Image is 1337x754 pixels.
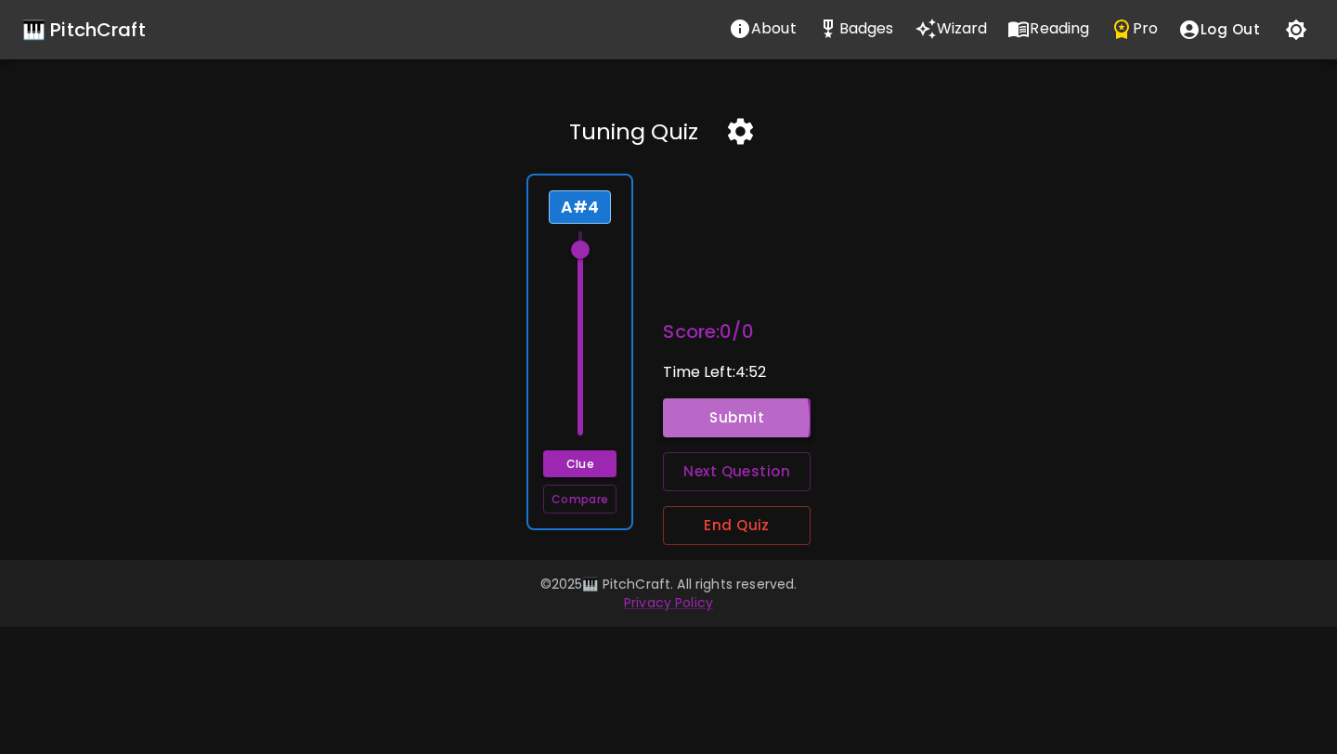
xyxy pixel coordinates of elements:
button: Reading [997,10,1099,47]
a: About [719,10,807,49]
button: About [719,10,807,47]
button: End Quiz [663,506,811,545]
p: © 2025 🎹 PitchCraft. All rights reserved. [134,575,1203,593]
p: Wizard [937,18,988,40]
a: Reading [997,10,1099,49]
button: Wizard [904,10,998,47]
button: Next Question [663,452,811,491]
p: Time Left: 4:52 [663,361,766,383]
a: Privacy Policy [624,593,713,612]
h6: Score: 0 / 0 [663,317,753,346]
p: About [751,18,797,40]
button: Clue [543,450,617,477]
div: A#4 [549,190,611,224]
p: Pro [1133,18,1158,40]
button: Pro [1100,10,1168,47]
a: Stats [807,10,904,49]
p: Badges [839,18,894,40]
p: Reading [1030,18,1089,40]
button: Submit [663,398,811,437]
a: Pro [1100,10,1168,49]
a: Wizard [904,10,998,49]
h5: Tuning Quiz [569,117,698,147]
button: Stats [807,10,904,47]
button: account of current user [1168,10,1270,49]
button: Compare [543,485,617,513]
a: 🎹 PitchCraft [22,15,146,45]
